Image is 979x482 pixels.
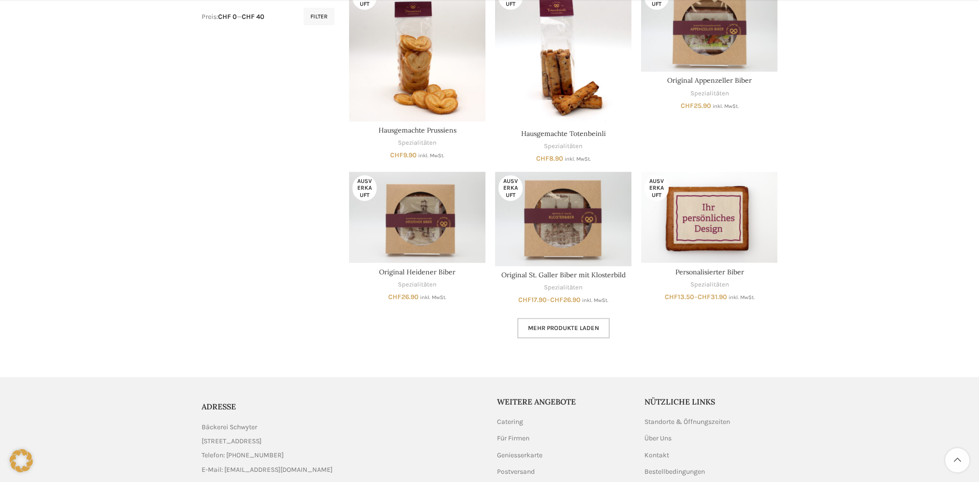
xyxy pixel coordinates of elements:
[495,295,631,305] span: –
[497,451,543,460] a: Geniesserkarte
[675,268,744,276] a: Personalisierter Biber
[680,102,693,110] span: CHF
[379,126,456,135] a: Hausgemachte Prussiens
[398,280,437,289] a: Spezialitäten
[501,271,626,279] a: Original St. Galler Biber mit Klosterbild
[667,76,752,85] a: Original Appenzeller Biber
[498,175,523,201] span: Ausverkauft
[390,151,403,159] span: CHF
[497,467,536,477] a: Postversand
[418,152,444,159] small: inkl. MwSt.
[518,296,547,304] bdi: 17.90
[202,422,257,433] span: Bäckerei Schwyter
[388,293,401,301] span: CHF
[544,142,583,151] a: Spezialitäten
[202,436,262,447] span: [STREET_ADDRESS]
[304,8,335,25] button: Filter
[521,129,606,138] a: Hausgemachte Totenbeinli
[641,292,777,302] span: –
[644,396,778,407] h5: Nützliche Links
[712,103,738,109] small: inkl. MwSt.
[550,296,581,304] bdi: 26.90
[644,175,669,201] span: Ausverkauft
[202,12,264,22] div: Preis: —
[550,296,563,304] span: CHF
[697,293,727,301] bdi: 31.90
[202,402,236,411] span: ADRESSE
[352,175,377,201] span: Ausverkauft
[697,293,710,301] span: CHF
[518,296,531,304] span: CHF
[644,417,731,427] a: Standorte & Öffnungszeiten
[388,293,419,301] bdi: 26.90
[680,102,711,110] bdi: 25.90
[536,154,549,163] span: CHF
[202,450,482,461] a: List item link
[528,324,599,332] span: Mehr Produkte laden
[664,293,677,301] span: CHF
[349,172,485,263] a: Original Heidener Biber
[664,293,694,301] bdi: 13.50
[644,467,706,477] a: Bestellbedingungen
[582,297,608,303] small: inkl. MwSt.
[497,396,630,407] h5: Weitere Angebote
[202,465,333,475] span: E-Mail: [EMAIL_ADDRESS][DOMAIN_NAME]
[242,13,264,21] span: CHF 40
[379,268,455,276] a: Original Heidener Biber
[565,156,591,162] small: inkl. MwSt.
[420,294,446,301] small: inkl. MwSt.
[945,448,969,472] a: Scroll to top button
[690,89,729,98] a: Spezialitäten
[390,151,417,159] bdi: 9.90
[218,13,237,21] span: CHF 0
[644,451,670,460] a: Kontakt
[536,154,563,163] bdi: 8.90
[728,294,754,301] small: inkl. MwSt.
[497,434,530,443] a: Für Firmen
[690,280,729,289] a: Spezialitäten
[398,138,437,148] a: Spezialitäten
[517,318,610,338] a: Mehr Produkte laden
[495,172,631,266] a: Original St. Galler Biber mit Klosterbild
[497,417,524,427] a: Catering
[544,283,583,292] a: Spezialitäten
[641,172,777,263] a: Personalisierter Biber
[644,434,672,443] a: Über Uns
